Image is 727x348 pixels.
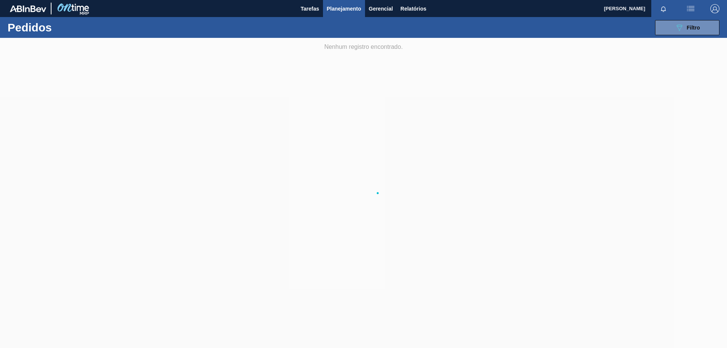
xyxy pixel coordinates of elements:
span: Filtro [687,25,700,31]
span: Planejamento [327,4,361,13]
span: Relatórios [401,4,426,13]
button: Filtro [655,20,719,35]
span: Tarefas [301,4,319,13]
img: Logout [710,4,719,13]
h1: Pedidos [8,23,121,32]
img: userActions [686,4,695,13]
span: Gerencial [369,4,393,13]
button: Notificações [651,3,676,14]
img: TNhmsLtSVTkK8tSr43FrP2fwEKptu5GPRR3wAAAABJRU5ErkJggg== [10,5,46,12]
